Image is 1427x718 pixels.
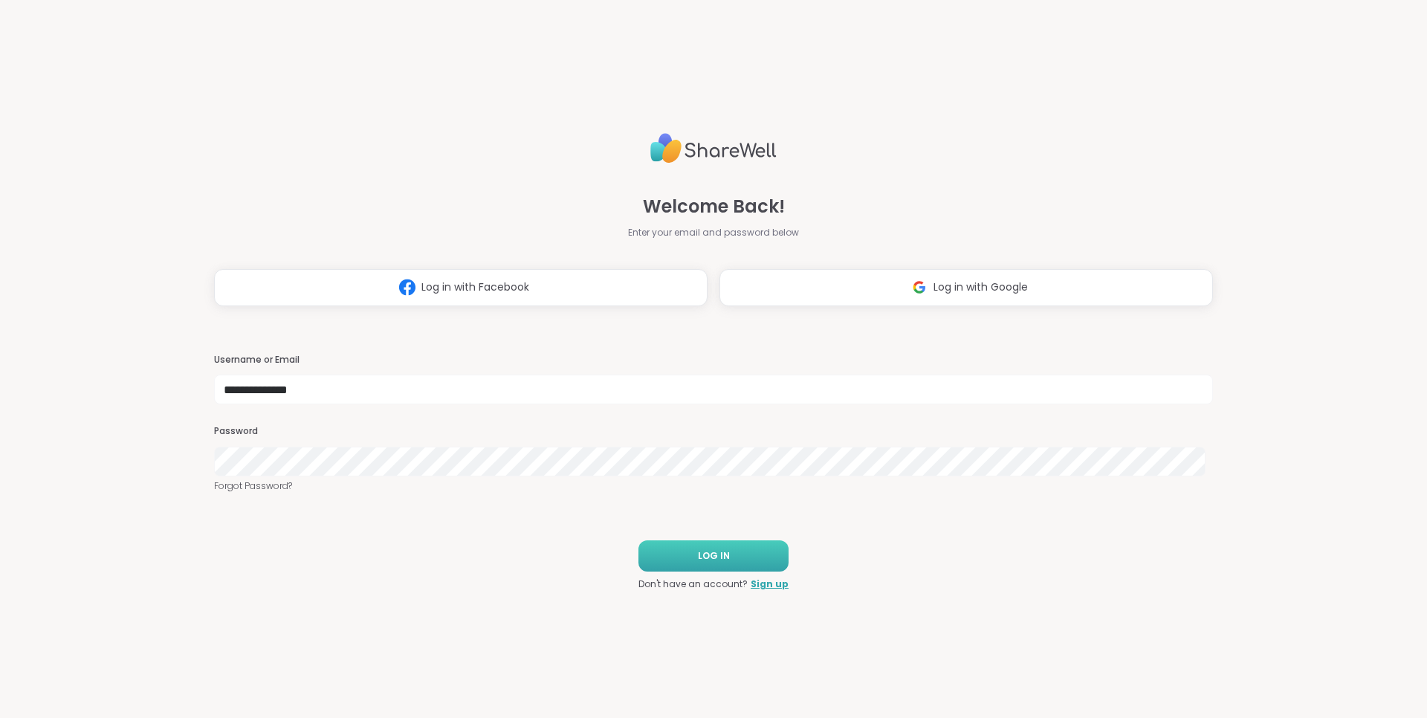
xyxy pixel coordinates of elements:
[214,354,1213,366] h3: Username or Email
[393,274,421,301] img: ShareWell Logomark
[698,549,730,563] span: LOG IN
[214,479,1213,493] a: Forgot Password?
[650,127,777,169] img: ShareWell Logo
[643,193,785,220] span: Welcome Back!
[638,540,789,572] button: LOG IN
[905,274,933,301] img: ShareWell Logomark
[933,279,1028,295] span: Log in with Google
[751,578,789,591] a: Sign up
[638,578,748,591] span: Don't have an account?
[214,425,1213,438] h3: Password
[421,279,529,295] span: Log in with Facebook
[214,269,708,306] button: Log in with Facebook
[628,226,799,239] span: Enter your email and password below
[719,269,1213,306] button: Log in with Google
